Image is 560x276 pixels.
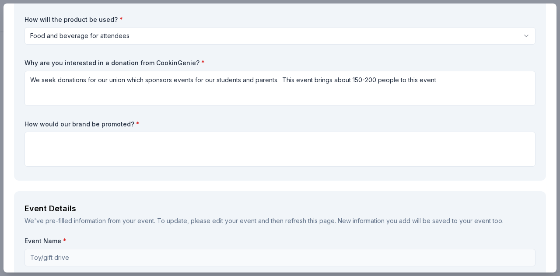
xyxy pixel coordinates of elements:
[24,15,535,24] label: How will the product be used?
[24,120,535,129] label: How would our brand be promoted?
[24,71,535,106] textarea: We seek donations for our union which sponsors events for our students and parents. This event br...
[24,202,535,216] div: Event Details
[24,59,535,67] label: Why are you interested in a donation from CookinGenie?
[24,237,535,245] label: Event Name
[24,216,535,226] div: We've pre-filled information from your event. To update, please edit your event and then refresh ...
